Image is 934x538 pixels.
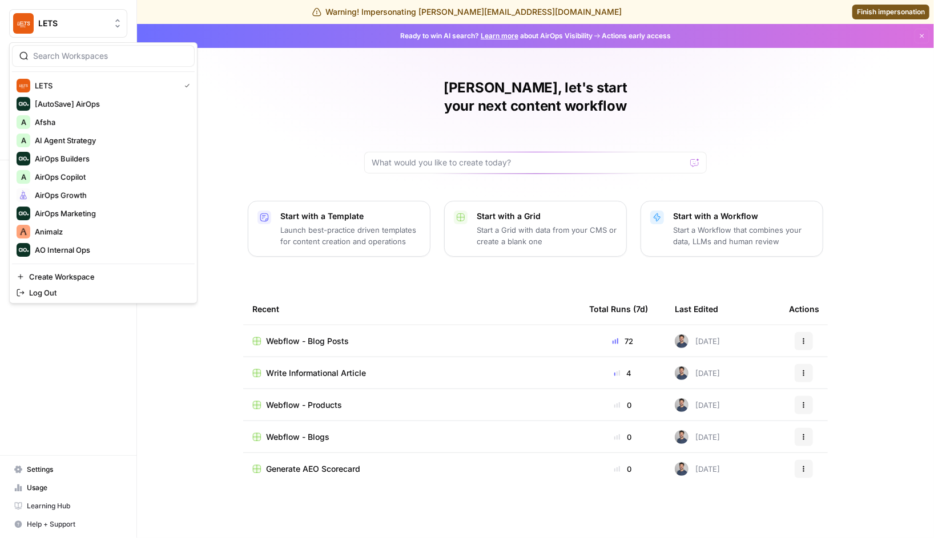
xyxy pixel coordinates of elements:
span: Help + Support [27,519,122,529]
span: Finish impersonation [857,7,925,17]
span: LETS [35,80,175,91]
input: Search Workspaces [33,50,187,62]
div: 4 [589,367,657,379]
span: Webflow - Products [266,399,342,411]
div: [DATE] [675,366,720,380]
a: Write Informational Article [252,367,571,379]
span: Write Informational Article [266,367,366,379]
span: AI Agent Strategy [35,135,186,146]
span: AirOps Builders [35,153,186,164]
a: Create Workspace [12,269,195,285]
p: Start a Workflow that combines your data, LLMs and human review [673,224,814,247]
div: 0 [589,399,657,411]
span: A [21,171,26,183]
a: Webflow - Blog Posts [252,335,571,347]
button: Help + Support [9,515,127,533]
button: Start with a TemplateLaunch best-practice driven templates for content creation and operations [248,201,430,257]
div: Workspace: LETS [9,42,198,304]
span: Log Out [29,287,186,298]
p: Start with a Template [280,211,421,222]
div: 0 [589,431,657,443]
img: LETS Logo [13,13,34,34]
img: 5d1k13leg0nycxz2j92w4c5jfa9r [675,398,689,412]
a: Webflow - Products [252,399,571,411]
input: What would you like to create today? [372,157,686,168]
div: Recent [252,293,571,325]
div: [DATE] [675,430,720,444]
span: A [21,135,26,146]
span: Ready to win AI search? about AirOps Visibility [400,31,593,41]
div: 0 [589,463,657,475]
img: 5d1k13leg0nycxz2j92w4c5jfa9r [675,334,689,348]
img: AO Internal Ops Logo [17,243,30,257]
img: AirOps Builders Logo [17,152,30,165]
span: Generate AEO Scorecard [266,463,360,475]
span: Webflow - Blogs [266,431,329,443]
a: Log Out [12,285,195,301]
span: [AutoSave] AirOps [35,98,186,110]
a: Learning Hub [9,497,127,515]
img: AirOps Marketing Logo [17,207,30,220]
div: [DATE] [675,462,720,476]
p: Start with a Grid [477,211,617,222]
h1: [PERSON_NAME], let's start your next content workflow [364,79,707,115]
div: Total Runs (7d) [589,293,648,325]
span: Settings [27,464,122,475]
button: Start with a WorkflowStart a Workflow that combines your data, LLMs and human review [641,201,823,257]
span: Afsha [35,116,186,128]
span: Learning Hub [27,501,122,511]
div: Actions [789,293,819,325]
p: Start with a Workflow [673,211,814,222]
span: LETS [38,18,107,29]
img: AirOps Growth Logo [17,188,30,202]
img: 5d1k13leg0nycxz2j92w4c5jfa9r [675,366,689,380]
div: Last Edited [675,293,718,325]
img: [AutoSave] AirOps Logo [17,97,30,111]
span: Usage [27,483,122,493]
a: Webflow - Blogs [252,431,571,443]
span: AirOps Copilot [35,171,186,183]
span: Actions early access [602,31,671,41]
span: Animalz [35,226,186,237]
a: Usage [9,479,127,497]
a: Settings [9,460,127,479]
img: LETS Logo [17,79,30,92]
img: Animalz Logo [17,225,30,238]
span: Webflow - Blog Posts [266,335,349,347]
span: AirOps Marketing [35,208,186,219]
span: Create Workspace [29,271,186,282]
p: Launch best-practice driven templates for content creation and operations [280,224,421,247]
span: AO Internal Ops [35,244,186,256]
div: Warning! Impersonating [PERSON_NAME][EMAIL_ADDRESS][DOMAIN_NAME] [312,6,622,18]
a: Learn more [481,31,518,40]
img: 5d1k13leg0nycxz2j92w4c5jfa9r [675,430,689,444]
button: Start with a GridStart a Grid with data from your CMS or create a blank one [444,201,627,257]
span: A [21,116,26,128]
button: Workspace: LETS [9,9,127,38]
span: AirOps Growth [35,189,186,201]
div: [DATE] [675,398,720,412]
img: 5d1k13leg0nycxz2j92w4c5jfa9r [675,462,689,476]
a: Generate AEO Scorecard [252,463,571,475]
div: 72 [589,335,657,347]
div: [DATE] [675,334,720,348]
a: Finish impersonation [852,5,929,19]
p: Start a Grid with data from your CMS or create a blank one [477,224,617,247]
